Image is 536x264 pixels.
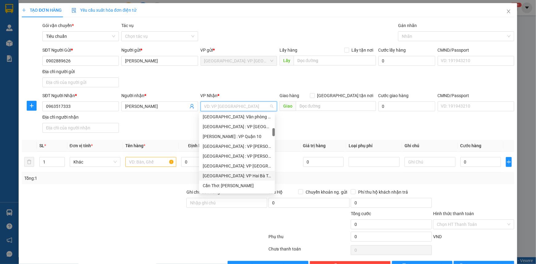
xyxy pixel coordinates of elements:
div: [PERSON_NAME]: VP Quận 12 (An Sương) [203,192,271,199]
span: plus [27,103,36,108]
div: VP gửi [201,47,277,53]
div: [GEOGRAPHIC_DATA] : VP [GEOGRAPHIC_DATA] [203,123,271,130]
div: Hà Nội : VP Hoàng Mai [199,141,275,151]
input: Địa chỉ của người nhận [42,123,119,133]
input: 0 [303,157,344,167]
span: Khác [73,157,117,167]
input: Cước giao hàng [378,101,435,111]
button: plus [27,101,37,111]
div: [GEOGRAPHIC_DATA]: VP Hai Bà Trưng [203,172,271,179]
div: Người gửi [121,47,198,53]
span: [GEOGRAPHIC_DATA] tận nơi [315,92,376,99]
div: Tổng: 1 [24,175,207,182]
input: Cước lấy hàng [378,56,435,66]
div: Cần Thơ: Kho Ninh Kiều [199,181,275,191]
button: delete [24,157,34,167]
label: Gán nhãn [398,23,417,28]
span: plus [22,8,26,12]
span: Tiêu chuẩn [46,32,115,41]
div: Hồ Chí Minh: VP Quận 12 (An Sương) [199,191,275,200]
div: SĐT Người Nhận [42,92,119,99]
input: Địa chỉ của người gửi [42,77,119,87]
input: Ghi Chú [405,157,456,167]
span: Giá trị hàng [303,143,326,148]
div: Hà Nội : VP Hà Đông [199,122,275,132]
span: VP Nhận [201,93,218,98]
span: Chuyển khoản ng. gửi [303,189,350,195]
span: VND [433,234,442,239]
div: Hải Phòng: Văn phòng Bến xe Thượng Lý [199,112,275,122]
th: Ghi chú [402,140,458,152]
span: close [506,9,511,14]
span: Gói vận chuyển [42,23,74,28]
div: CMND/Passport [438,92,514,99]
label: Cước giao hàng [378,93,409,98]
th: Loại phụ phí [346,140,402,152]
span: Giao [280,101,296,111]
div: Hà Nội : VP Nam Từ Liêm [199,151,275,161]
span: Cước hàng [460,143,482,148]
label: Ghi chú đơn hàng [186,190,220,195]
span: SL [39,143,44,148]
img: icon [72,8,76,13]
span: Tổng cước [351,211,371,216]
div: Địa chỉ người nhận [42,114,119,120]
input: VD: Bàn, Ghế [125,157,176,167]
div: SĐT Người Gửi [42,47,119,53]
div: Hà Nội: VP Long Biên [199,161,275,171]
button: Close [500,3,517,20]
div: Phụ thu [268,233,350,244]
span: TẠO ĐƠN HÀNG [22,8,62,13]
span: Yêu cầu xuất hóa đơn điện tử [72,8,136,13]
span: Đơn vị tính [70,143,93,148]
div: Người nhận [121,92,198,99]
label: Hình thức thanh toán [433,211,474,216]
span: Lấy tận nơi [349,47,376,53]
div: Hồ Chí Minh : VP Quận 10 [199,132,275,141]
input: Dọc đường [294,56,376,65]
label: Cước lấy hàng [378,48,406,53]
span: Lấy hàng [280,48,297,53]
input: Dọc đường [296,101,376,111]
label: Tác vụ [121,23,134,28]
button: plus [506,157,512,167]
div: Địa chỉ người gửi [42,68,119,75]
div: [GEOGRAPHIC_DATA] : VP [PERSON_NAME] [203,143,271,150]
input: Ghi chú đơn hàng [186,198,268,208]
div: Chưa thanh toán [268,246,350,256]
div: [GEOGRAPHIC_DATA] : VP [PERSON_NAME] [203,153,271,160]
div: [PERSON_NAME] : VP Quận 10 [203,133,271,140]
div: [GEOGRAPHIC_DATA]: Văn phòng Bến xe [GEOGRAPHIC_DATA] [203,113,271,120]
span: Tên hàng [125,143,145,148]
div: CMND/Passport [438,47,514,53]
span: Thu Hộ [268,190,283,195]
div: Cần Thơ: [PERSON_NAME] [203,182,271,189]
div: Hà Nội: VP Hai Bà Trưng [199,171,275,181]
div: [GEOGRAPHIC_DATA]: VP [GEOGRAPHIC_DATA] [203,163,271,169]
span: plus [506,160,511,164]
span: Quảng Ngãi: VP Trường Chinh [204,56,273,65]
span: Giao hàng [280,93,299,98]
span: Lấy [280,56,294,65]
span: user-add [190,104,194,109]
span: Định lượng [188,143,210,148]
span: Phí thu hộ khách nhận trả [356,189,410,195]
